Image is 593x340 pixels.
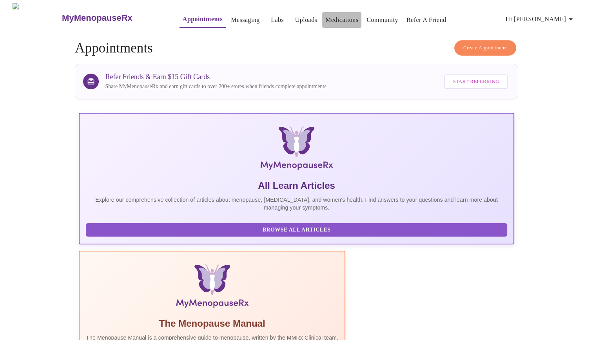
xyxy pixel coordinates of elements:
p: Explore our comprehensive collection of articles about menopause, [MEDICAL_DATA], and women's hea... [86,196,507,212]
h5: The Menopause Manual [86,317,338,330]
button: Start Referring [444,74,508,89]
button: Refer a Friend [403,12,450,28]
a: MyMenopauseRx [61,4,164,32]
span: Create Appointment [463,43,507,52]
img: Menopause Manual [126,264,298,311]
a: Appointments [183,14,223,25]
span: Browse All Articles [94,225,499,235]
button: Community [363,12,401,28]
button: Medications [322,12,361,28]
h3: MyMenopauseRx [62,13,132,23]
span: Hi [PERSON_NAME] [506,14,575,25]
button: Appointments [180,11,226,28]
img: MyMenopauseRx Logo [13,3,61,33]
a: Browse All Articles [86,226,509,233]
p: Share MyMenopauseRx and earn gift cards to over 200+ stores when friends complete appointments [105,83,326,90]
button: Labs [265,12,290,28]
button: Hi [PERSON_NAME] [502,11,578,27]
button: Uploads [292,12,321,28]
a: Refer a Friend [406,14,446,25]
h4: Appointments [75,40,518,56]
a: Uploads [295,14,317,25]
img: MyMenopauseRx Logo [151,126,442,173]
span: Start Referring [453,77,499,86]
button: Messaging [228,12,263,28]
a: Labs [271,14,284,25]
button: Browse All Articles [86,223,507,237]
h3: Refer Friends & Earn $15 Gift Cards [105,73,326,81]
a: Medications [325,14,358,25]
h5: All Learn Articles [86,179,507,192]
a: Messaging [231,14,259,25]
a: Start Referring [442,71,510,93]
button: Create Appointment [454,40,516,56]
a: Community [366,14,398,25]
